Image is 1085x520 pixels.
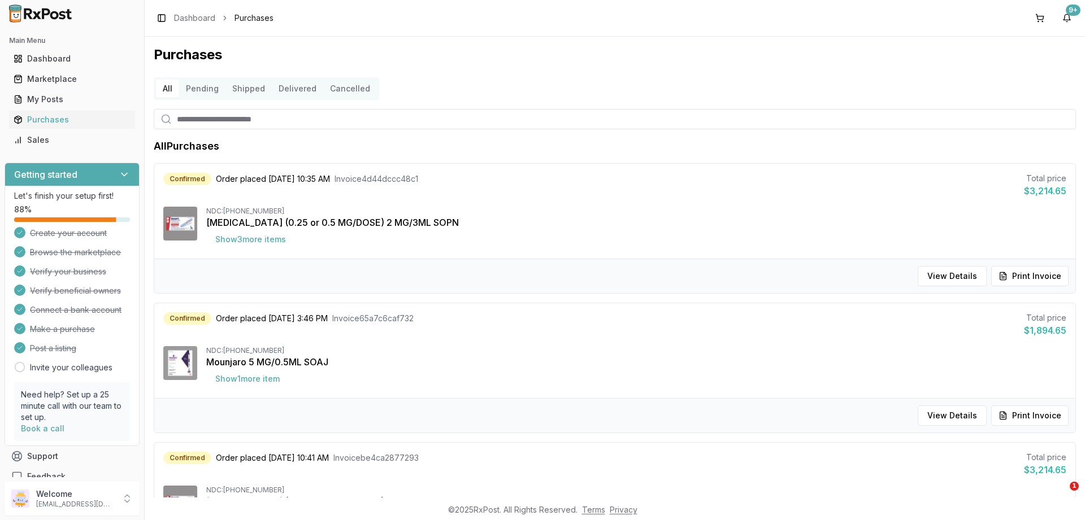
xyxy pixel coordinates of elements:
img: Ozempic (0.25 or 0.5 MG/DOSE) 2 MG/3ML SOPN [163,207,197,241]
button: Marketplace [5,70,140,88]
div: Mounjaro 5 MG/0.5ML SOAJ [206,355,1066,369]
button: Dashboard [5,50,140,68]
span: Make a purchase [30,324,95,335]
span: Order placed [DATE] 3:46 PM [216,313,328,324]
a: Sales [9,130,135,150]
span: Browse the marketplace [30,247,121,258]
span: Invoice be4ca2877293 [333,452,419,464]
div: Confirmed [163,452,211,464]
span: Invoice 65a7c6caf732 [332,313,414,324]
button: Show3more items [206,229,295,250]
iframe: Intercom live chat [1047,482,1074,509]
h3: Getting started [14,168,77,181]
button: Sales [5,131,140,149]
a: Dashboard [9,49,135,69]
button: Purchases [5,111,140,129]
a: Terms [582,505,605,514]
div: $3,214.65 [1024,184,1066,198]
p: Welcome [36,488,115,500]
button: Cancelled [323,80,377,98]
div: My Posts [14,94,131,105]
h2: Main Menu [9,36,135,45]
span: Connect a bank account [30,304,121,316]
div: Total price [1024,312,1066,324]
div: Dashboard [14,53,131,64]
button: My Posts [5,90,140,108]
button: Show1more item [206,369,289,389]
a: Purchases [9,110,135,130]
img: User avatar [11,490,29,508]
div: Total price [1024,173,1066,184]
div: Sales [14,134,131,146]
button: Feedback [5,466,140,487]
h1: Purchases [154,46,1076,64]
h1: All Purchases [154,138,219,154]
span: Order placed [DATE] 10:35 AM [216,173,330,185]
button: Delivered [272,80,323,98]
div: Confirmed [163,312,211,325]
div: NDC: [PHONE_NUMBER] [206,207,1066,216]
button: 9+ [1058,9,1076,27]
span: Order placed [DATE] 10:41 AM [216,452,329,464]
a: My Posts [9,89,135,110]
span: Purchases [235,12,274,24]
nav: breadcrumb [174,12,274,24]
img: Ozempic (0.25 or 0.5 MG/DOSE) 2 MG/3ML SOPN [163,486,197,519]
div: NDC: [PHONE_NUMBER] [206,486,1066,495]
span: 1 [1070,482,1079,491]
span: 88 % [14,204,32,215]
span: Feedback [27,471,66,482]
button: Pending [179,80,225,98]
div: Total price [1024,452,1066,463]
div: NDC: [PHONE_NUMBER] [206,346,1066,355]
a: Book a call [21,423,64,433]
div: $3,214.65 [1024,463,1066,477]
img: RxPost Logo [5,5,77,23]
div: [MEDICAL_DATA] (0.25 or 0.5 MG/DOSE) 2 MG/3ML SOPN [206,495,1066,508]
div: [MEDICAL_DATA] (0.25 or 0.5 MG/DOSE) 2 MG/3ML SOPN [206,216,1066,229]
span: Invoice 4d44dccc48c1 [335,173,418,185]
a: Privacy [610,505,637,514]
a: Dashboard [174,12,215,24]
button: Print Invoice [991,405,1069,426]
div: $1,894.65 [1024,324,1066,337]
button: Support [5,446,140,466]
button: Print Invoice [991,266,1069,286]
div: Confirmed [163,173,211,185]
p: Let's finish your setup first! [14,190,130,202]
button: All [156,80,179,98]
span: Verify beneficial owners [30,285,121,296]
div: Marketplace [14,73,131,85]
a: Invite your colleagues [30,362,112,373]
button: Shipped [225,80,272,98]
img: Mounjaro 5 MG/0.5ML SOAJ [163,346,197,380]
button: View Details [918,405,987,426]
a: Marketplace [9,69,135,89]
span: Post a listing [30,343,76,354]
div: 9+ [1066,5,1080,16]
button: View Details [918,266,987,286]
p: [EMAIL_ADDRESS][DOMAIN_NAME] [36,500,115,509]
div: Purchases [14,114,131,125]
span: Create your account [30,228,107,239]
p: Need help? Set up a 25 minute call with our team to set up. [21,389,123,423]
span: Verify your business [30,266,106,277]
